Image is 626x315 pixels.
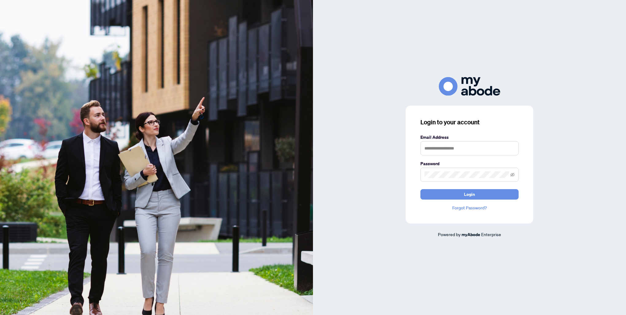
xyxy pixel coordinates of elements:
a: Forgot Password? [420,204,519,211]
label: Password [420,160,519,167]
span: Powered by [438,231,461,237]
a: myAbode [462,231,480,238]
span: Enterprise [481,231,501,237]
span: Login [464,189,475,199]
img: ma-logo [439,77,500,96]
h3: Login to your account [420,118,519,126]
span: eye-invisible [510,173,515,177]
label: Email Address [420,134,519,141]
button: Login [420,189,519,200]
